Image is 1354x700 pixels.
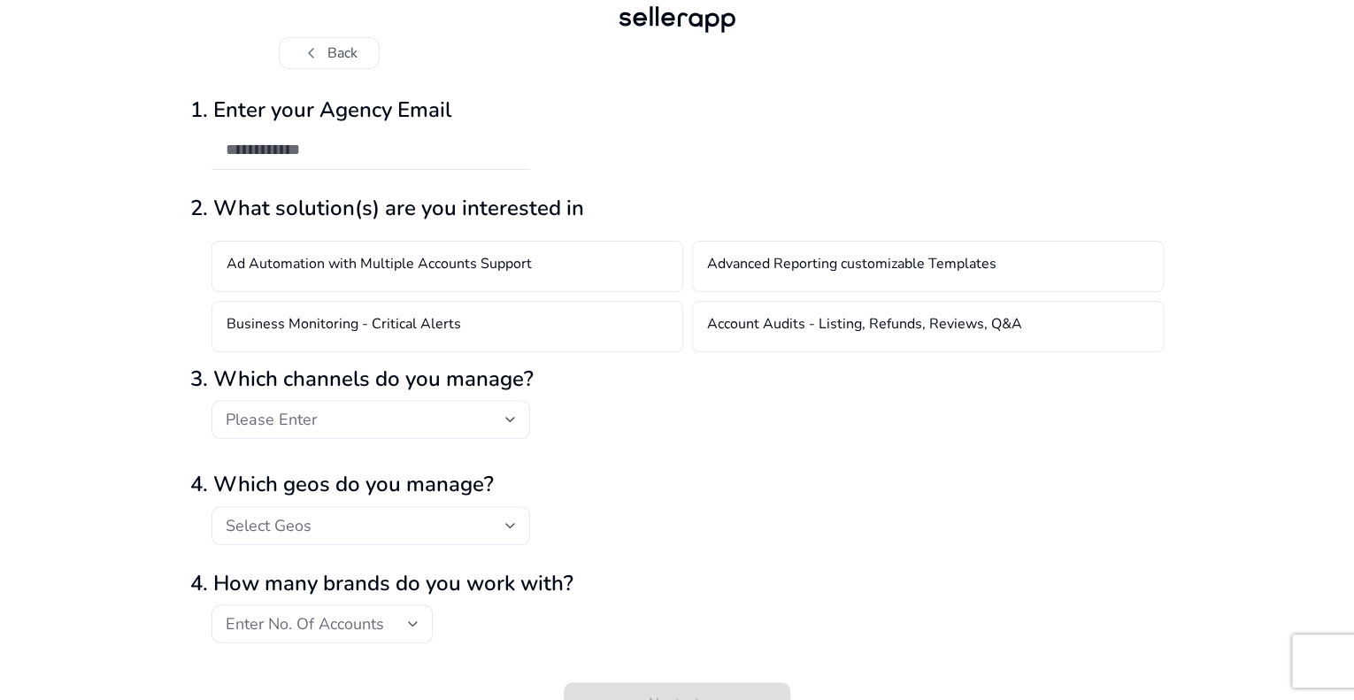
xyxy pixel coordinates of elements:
[707,316,1022,337] h4: Account Audits - Listing, Refunds, Reviews, Q&A
[301,42,322,64] span: chevron_left
[227,316,461,337] h4: Business Monitoring - Critical Alerts
[279,37,380,69] button: chevron_leftBack
[190,571,1164,596] h2: 4. How many brands do you work with?
[190,472,1164,497] h2: 4. Which geos do you manage?
[226,515,312,536] span: Select Geos
[190,366,1164,392] h2: 3. Which channels do you manage?
[190,196,1164,221] h2: 2. What solution(s) are you interested in
[190,97,1164,123] h2: 1. Enter your Agency Email
[227,256,532,277] h4: Ad Automation with Multiple Accounts Support
[226,613,384,635] span: Enter No. Of Accounts
[707,256,996,277] h4: Advanced Reporting customizable Templates
[226,409,317,430] span: Please Enter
